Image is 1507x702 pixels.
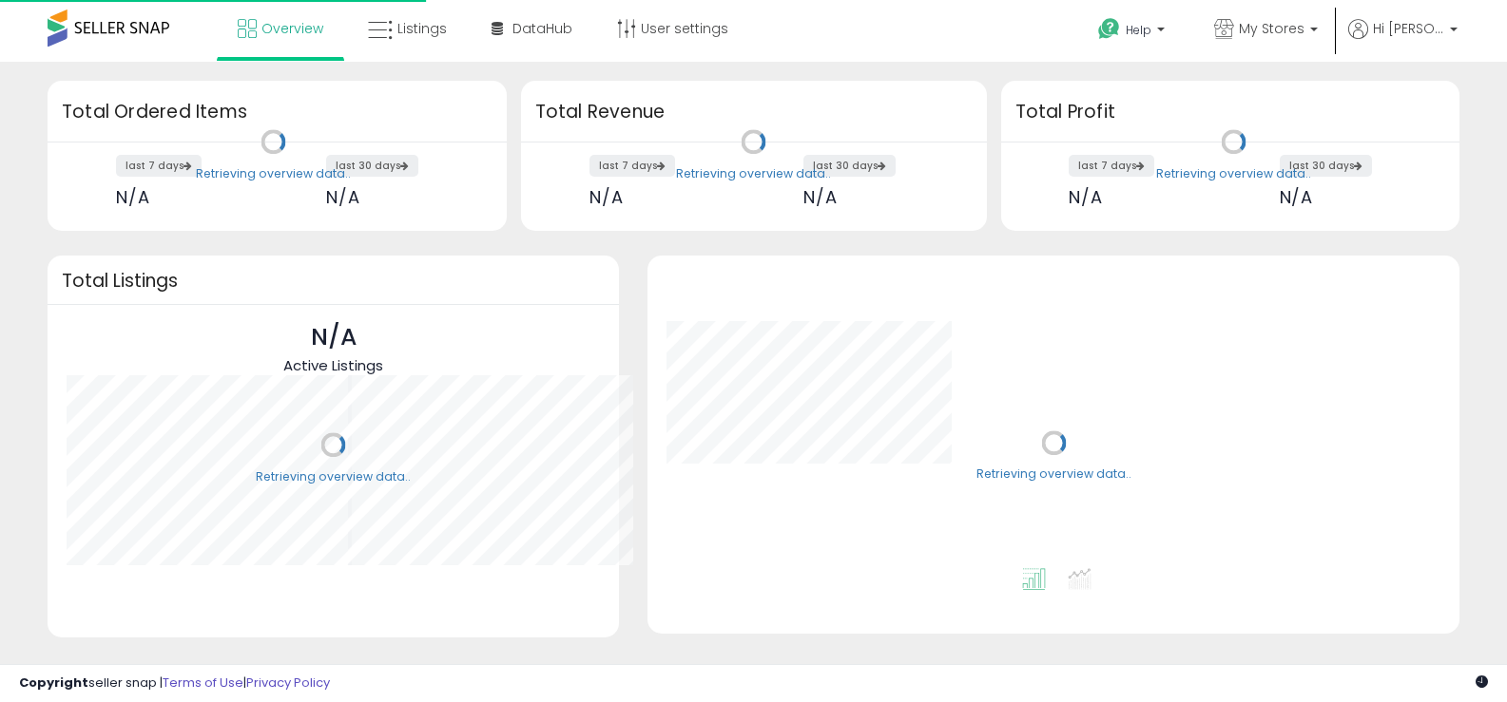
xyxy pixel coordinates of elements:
[246,674,330,692] a: Privacy Policy
[256,468,411,485] div: Retrieving overview data..
[19,674,330,693] div: seller snap | |
[1156,165,1311,182] div: Retrieving overview data..
[163,674,243,692] a: Terms of Use
[196,165,351,182] div: Retrieving overview data..
[976,466,1131,484] div: Retrieving overview data..
[676,165,831,182] div: Retrieving overview data..
[1373,19,1444,38] span: Hi [PERSON_NAME]
[1097,17,1121,41] i: Get Help
[397,19,447,38] span: Listings
[1126,22,1151,38] span: Help
[261,19,323,38] span: Overview
[19,674,88,692] strong: Copyright
[512,19,572,38] span: DataHub
[1083,3,1184,62] a: Help
[1239,19,1304,38] span: My Stores
[1348,19,1458,62] a: Hi [PERSON_NAME]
